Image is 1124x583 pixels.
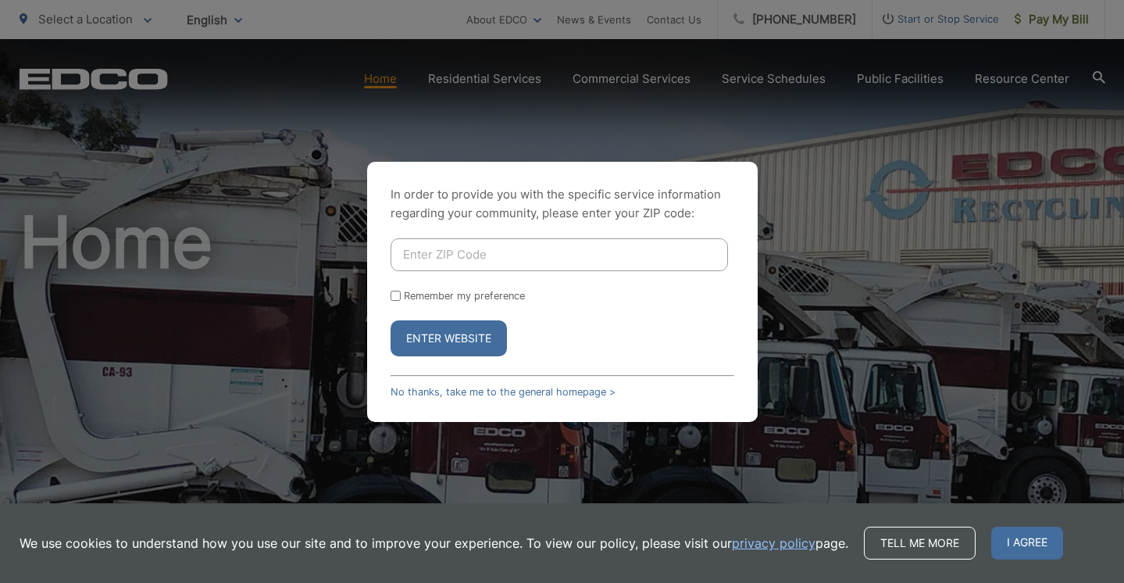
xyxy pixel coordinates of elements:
[391,238,728,271] input: Enter ZIP Code
[391,386,616,398] a: No thanks, take me to the general homepage >
[404,290,525,302] label: Remember my preference
[864,527,976,560] a: Tell me more
[391,185,734,223] p: In order to provide you with the specific service information regarding your community, please en...
[391,320,507,356] button: Enter Website
[20,534,848,553] p: We use cookies to understand how you use our site and to improve your experience. To view our pol...
[991,527,1063,560] span: I agree
[732,534,815,553] a: privacy policy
